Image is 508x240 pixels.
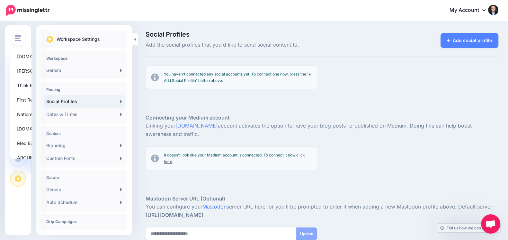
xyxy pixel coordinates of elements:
[12,79,87,92] a: Think Big Websites
[44,139,125,152] a: Branding
[12,137,87,149] a: Med Expert Witness
[12,108,87,120] a: Nationwide Health CPR
[146,31,378,38] span: Social Profiles
[44,196,125,209] a: Auto Schedule
[12,151,87,164] a: AROUND AND ABOUT
[44,108,125,121] a: Dates & Times
[146,212,203,218] strong: [URL][DOMAIN_NAME]
[164,71,312,84] p: You haven't connected any social accounts yet. To connect one now, press the '+ Add Social Profil...
[443,3,498,18] a: My Account
[146,41,378,49] span: Add the social profiles that you'd like to send social content to.
[481,214,500,234] a: Open chat
[146,203,498,219] p: You can configure your server URL here, or you'll be prompted to enter it when adding a new Masto...
[44,95,125,108] a: Social Profiles
[12,122,87,135] a: [DOMAIN_NAME]
[46,36,53,43] img: settings.png
[46,175,122,180] h4: Curate
[46,56,122,61] h4: Workspace
[12,93,87,106] a: First Responders Online
[44,183,125,196] a: General
[6,5,49,16] img: Missinglettr
[151,155,159,162] img: info-circle-grey.png
[12,50,87,63] a: [DOMAIN_NAME]
[175,122,218,129] a: [DOMAIN_NAME]
[44,227,125,240] a: General
[12,65,87,77] a: [PERSON_NAME]'s Finest
[296,227,317,240] button: Update
[437,224,500,232] a: Tell us how we can improve
[441,33,499,48] a: Add social profile
[146,114,498,122] h5: Connecting your Medium account
[15,35,21,41] img: menu.png
[164,153,305,164] a: click here
[57,35,100,43] p: Workspace Settings
[46,87,122,92] h4: Posting
[202,203,227,210] a: Mastodon
[164,152,312,165] p: It doesn't look like your Medium account is connected. To connect it now, .
[151,74,159,81] img: info-circle-grey.png
[46,219,122,224] h4: Drip Campaigns
[44,152,125,165] a: Custom Fonts
[146,195,498,203] h5: Mastodon Server URL (Optional)
[146,122,498,138] p: Linking your account activates the option to have your blog posts re-published on Medium. Doing t...
[46,131,122,136] h4: Content
[44,64,125,77] a: General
